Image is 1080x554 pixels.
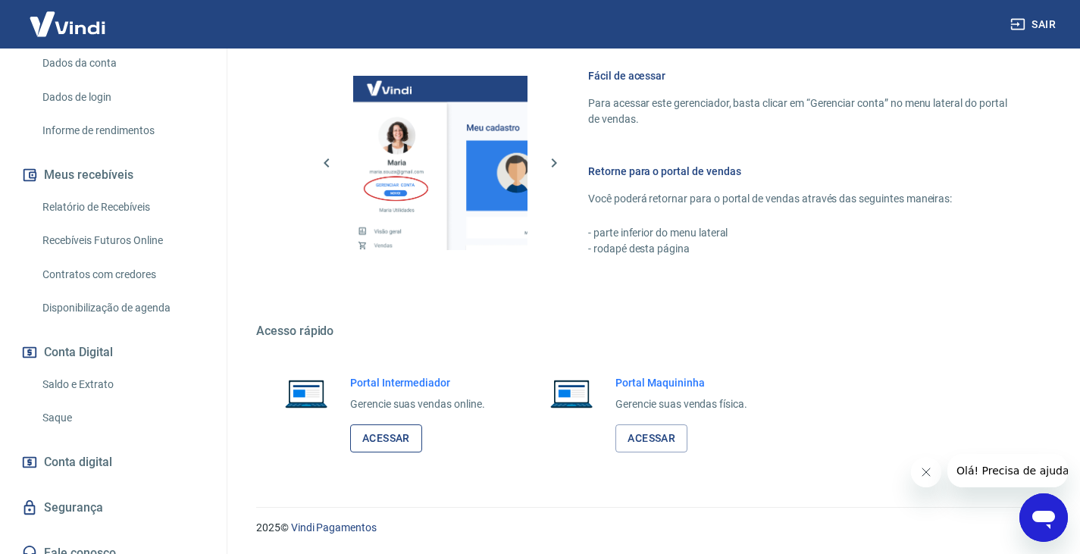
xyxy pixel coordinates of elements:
[36,48,208,79] a: Dados da conta
[588,68,1007,83] h6: Fácil de acessar
[18,1,117,47] img: Vindi
[615,396,747,412] p: Gerencie suas vendas física.
[540,375,603,412] img: Imagem de um notebook aberto
[274,375,338,412] img: Imagem de um notebook aberto
[615,375,747,390] h6: Portal Maquininha
[9,11,127,23] span: Olá! Precisa de ajuda?
[18,158,208,192] button: Meus recebíveis
[18,446,208,479] a: Conta digital
[350,424,422,452] a: Acessar
[911,457,941,487] iframe: Fechar mensagem
[588,164,1007,179] h6: Retorne para o portal de vendas
[353,76,527,250] img: Imagem da dashboard mostrando o botão de gerenciar conta na sidebar no lado esquerdo
[36,225,208,256] a: Recebíveis Futuros Online
[588,191,1007,207] p: Você poderá retornar para o portal de vendas através das seguintes maneiras:
[36,192,208,223] a: Relatório de Recebíveis
[36,259,208,290] a: Contratos com credores
[36,369,208,400] a: Saldo e Extrato
[1019,493,1068,542] iframe: Botão para abrir a janela de mensagens
[256,324,1044,339] h5: Acesso rápido
[1007,11,1062,39] button: Sair
[615,424,687,452] a: Acessar
[588,95,1007,127] p: Para acessar este gerenciador, basta clicar em “Gerenciar conta” no menu lateral do portal de ven...
[18,336,208,369] button: Conta Digital
[947,454,1068,487] iframe: Mensagem da empresa
[256,520,1044,536] p: 2025 ©
[36,82,208,113] a: Dados de login
[588,225,1007,241] p: - parte inferior do menu lateral
[350,375,485,390] h6: Portal Intermediador
[18,491,208,524] a: Segurança
[44,452,112,473] span: Conta digital
[36,115,208,146] a: Informe de rendimentos
[588,241,1007,257] p: - rodapé desta página
[291,521,377,534] a: Vindi Pagamentos
[36,293,208,324] a: Disponibilização de agenda
[36,402,208,433] a: Saque
[350,396,485,412] p: Gerencie suas vendas online.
